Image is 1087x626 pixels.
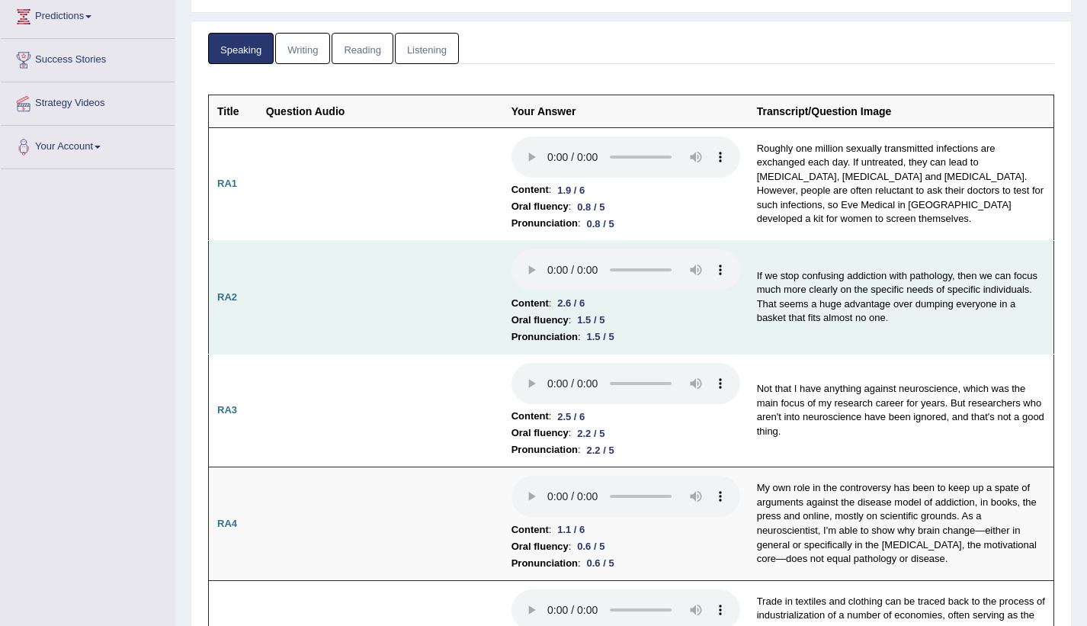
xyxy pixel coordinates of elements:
[511,441,740,458] li: :
[332,33,393,64] a: Reading
[581,555,620,571] div: 0.6 / 5
[511,312,740,329] li: :
[749,241,1054,355] td: If we stop confusing addiction with pathology, then we can focus much more clearly on the specifi...
[511,329,578,345] b: Pronunciation
[511,538,740,555] li: :
[571,312,611,328] div: 1.5 / 5
[511,181,549,198] b: Content
[581,329,620,345] div: 1.5 / 5
[511,538,569,555] b: Oral fluency
[511,555,740,572] li: :
[511,312,569,329] b: Oral fluency
[395,33,459,64] a: Listening
[511,408,549,425] b: Content
[551,409,591,425] div: 2.5 / 6
[511,215,740,232] li: :
[1,39,175,77] a: Success Stories
[1,82,175,120] a: Strategy Videos
[511,522,549,538] b: Content
[581,216,620,232] div: 0.8 / 5
[275,33,330,64] a: Writing
[511,295,740,312] li: :
[217,178,237,189] b: RA1
[511,215,578,232] b: Pronunciation
[571,425,611,441] div: 2.2 / 5
[511,198,569,215] b: Oral fluency
[511,408,740,425] li: :
[217,291,237,303] b: RA2
[511,329,740,345] li: :
[551,182,591,198] div: 1.9 / 6
[209,95,258,127] th: Title
[511,181,740,198] li: :
[749,467,1054,581] td: My own role in the controversy has been to keep up a spate of arguments against the disease model...
[511,425,569,441] b: Oral fluency
[551,522,591,538] div: 1.1 / 6
[1,126,175,164] a: Your Account
[581,442,620,458] div: 2.2 / 5
[749,127,1054,241] td: Roughly one million sexually transmitted infections are exchanged each day. If untreated, they ca...
[503,95,749,127] th: Your Answer
[258,95,503,127] th: Question Audio
[551,295,591,311] div: 2.6 / 6
[511,522,740,538] li: :
[511,555,578,572] b: Pronunciation
[749,95,1054,127] th: Transcript/Question Image
[217,518,237,529] b: RA4
[511,425,740,441] li: :
[511,295,549,312] b: Content
[511,198,740,215] li: :
[571,538,611,554] div: 0.6 / 5
[571,199,611,215] div: 0.8 / 5
[217,404,237,416] b: RA3
[511,441,578,458] b: Pronunciation
[749,354,1054,467] td: Not that I have anything against neuroscience, which was the main focus of my research career for...
[208,33,274,64] a: Speaking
